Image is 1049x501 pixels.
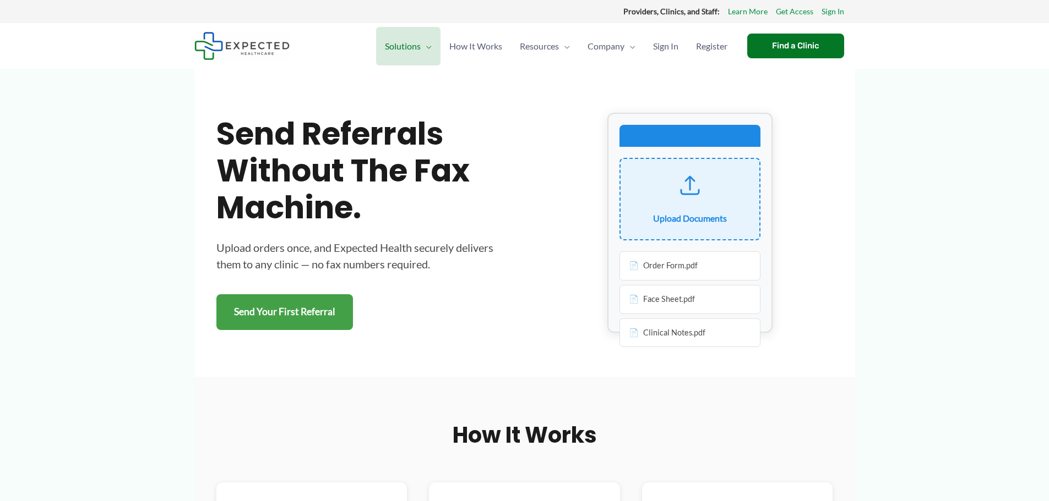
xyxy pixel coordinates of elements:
[520,27,559,65] span: Resources
[747,34,844,58] a: Find a Clinic
[385,27,421,65] span: Solutions
[644,27,687,65] a: Sign In
[728,4,768,19] a: Learn More
[588,27,624,65] span: Company
[653,210,727,227] div: Upload Documents
[216,294,353,330] a: Send Your First Referral
[619,318,760,348] div: Clinical Notes.pdf
[216,115,503,227] h1: Send referrals without the fax machine.
[776,4,813,19] a: Get Access
[687,27,736,65] a: Register
[449,27,502,65] span: How It Works
[376,27,736,65] nav: Primary Site Navigation
[421,27,432,65] span: Menu Toggle
[216,421,833,449] h2: How It Works
[696,27,727,65] span: Register
[623,7,720,16] strong: Providers, Clinics, and Staff:
[559,27,570,65] span: Menu Toggle
[822,4,844,19] a: Sign In
[216,239,503,272] p: Upload orders once, and Expected Health securely delivers them to any clinic — no fax numbers req...
[441,27,511,65] a: How It Works
[624,27,635,65] span: Menu Toggle
[511,27,579,65] a: ResourcesMenu Toggle
[653,27,678,65] span: Sign In
[194,32,290,60] img: Expected Healthcare Logo - side, dark font, small
[619,251,760,280] div: Order Form.pdf
[579,27,644,65] a: CompanyMenu Toggle
[619,285,760,314] div: Face Sheet.pdf
[376,27,441,65] a: SolutionsMenu Toggle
